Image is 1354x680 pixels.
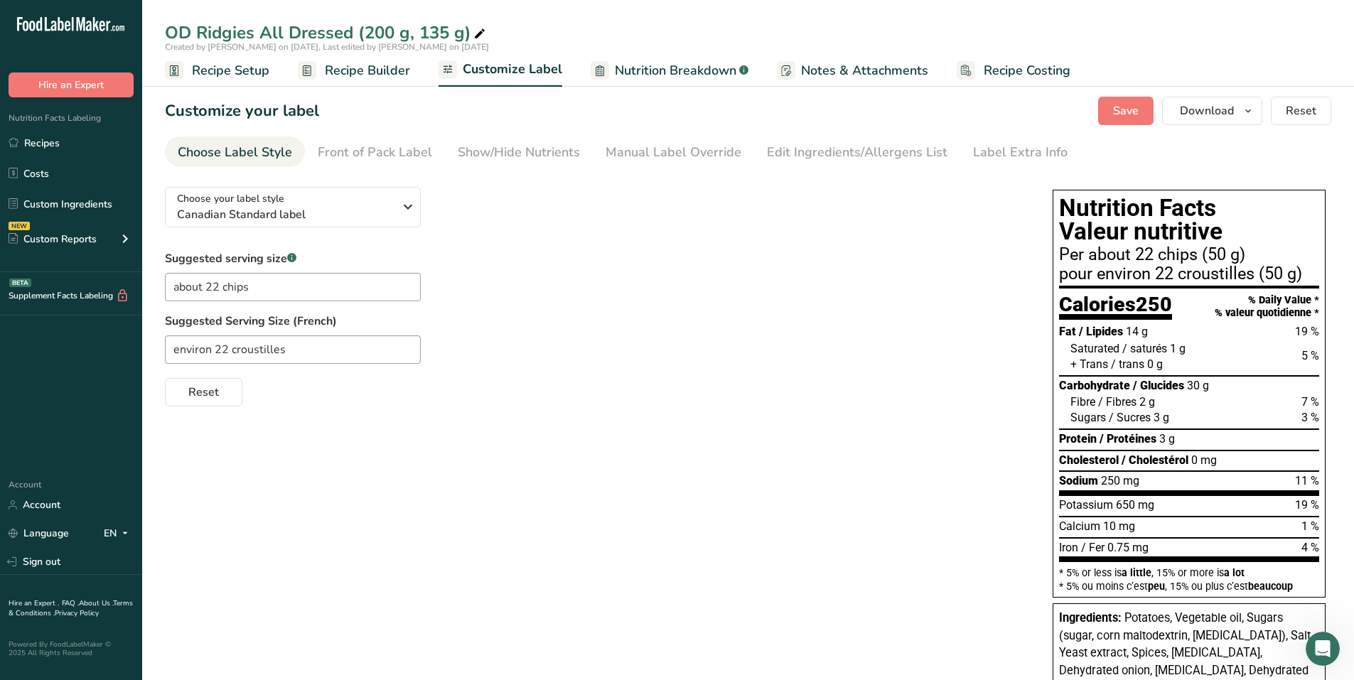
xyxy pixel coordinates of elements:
[192,61,269,80] span: Recipe Setup
[1070,395,1095,409] span: Fibre
[1295,325,1319,338] span: 19 %
[165,187,421,227] button: Choose your label style Canadian Standard label
[1059,474,1098,487] span: Sodium
[79,598,113,608] a: About Us .
[1059,294,1172,320] div: Calories
[1180,102,1234,119] span: Download
[165,20,488,45] div: OD Ridgies All Dressed (200 g, 135 g)
[1295,474,1319,487] span: 11 %
[1059,379,1130,392] span: Carbohydrate
[318,143,432,162] div: Front of Pack Label
[1101,474,1139,487] span: 250 mg
[1116,498,1154,512] span: 650 mg
[1100,432,1156,446] span: / Protéines
[1059,581,1319,591] div: * 5% ou moins c’est , 15% ou plus c’est
[1059,611,1122,625] span: Ingredients:
[1059,562,1319,591] section: * 5% or less is , 15% or more is
[1122,342,1167,355] span: / saturés
[1059,266,1319,283] div: pour environ 22 croustilles (50 g)
[1103,519,1135,533] span: 10 mg
[9,72,134,97] button: Hire an Expert
[298,55,410,87] a: Recipe Builder
[957,55,1070,87] a: Recipe Costing
[1111,357,1144,371] span: / trans
[1301,349,1319,362] span: 5 %
[1107,541,1149,554] span: 0.75 mg
[1139,395,1155,409] span: 2 g
[1191,453,1217,467] span: 0 mg
[1187,379,1209,392] span: 30 g
[1059,498,1113,512] span: Potassium
[178,143,292,162] div: Choose Label Style
[165,55,269,87] a: Recipe Setup
[1059,453,1119,467] span: Cholesterol
[62,598,79,608] a: FAQ .
[1148,581,1165,592] span: peu
[1059,519,1100,533] span: Calcium
[1079,325,1123,338] span: / Lipides
[1147,357,1163,371] span: 0 g
[801,61,928,80] span: Notes & Attachments
[1109,411,1151,424] span: / Sucres
[439,53,562,87] a: Customize Label
[1133,379,1184,392] span: / Glucides
[1301,395,1319,409] span: 7 %
[177,206,394,223] span: Canadian Standard label
[1215,294,1319,319] div: % Daily Value * % valeur quotidienne *
[1070,357,1108,371] span: + Trans
[1301,519,1319,533] span: 1 %
[1306,632,1340,666] iframe: Intercom live chat
[973,143,1068,162] div: Label Extra Info
[1059,541,1078,554] span: Iron
[177,191,284,206] span: Choose your label style
[1059,432,1097,446] span: Protein
[591,55,748,87] a: Nutrition Breakdown
[615,61,736,80] span: Nutrition Breakdown
[1154,411,1169,424] span: 3 g
[1070,411,1106,424] span: Sugars
[104,525,134,542] div: EN
[1126,325,1148,338] span: 14 g
[1295,498,1319,512] span: 19 %
[1059,247,1319,264] div: Per about 22 chips (50 g)
[1081,541,1105,554] span: / Fer
[1301,411,1319,424] span: 3 %
[165,250,421,267] label: Suggested serving size
[9,222,30,230] div: NEW
[165,378,242,406] button: Reset
[9,521,69,546] a: Language
[9,598,59,608] a: Hire an Expert .
[1098,395,1137,409] span: / Fibres
[1286,102,1316,119] span: Reset
[9,640,134,657] div: Powered By FoodLabelMaker © 2025 All Rights Reserved
[9,598,133,618] a: Terms & Conditions .
[1248,581,1293,592] span: beaucoup
[1224,567,1245,578] span: a lot
[458,143,580,162] div: Show/Hide Nutrients
[165,41,489,53] span: Created by [PERSON_NAME] on [DATE], Last edited by [PERSON_NAME] on [DATE]
[1113,102,1139,119] span: Save
[1059,196,1319,244] h1: Nutrition Facts Valeur nutritive
[165,99,319,123] h1: Customize your label
[984,61,1070,80] span: Recipe Costing
[463,60,562,79] span: Customize Label
[777,55,928,87] a: Notes & Attachments
[9,279,31,287] div: BETA
[1271,97,1331,125] button: Reset
[325,61,410,80] span: Recipe Builder
[165,313,1024,330] label: Suggested Serving Size (French)
[1162,97,1262,125] button: Download
[9,232,97,247] div: Custom Reports
[188,384,219,401] span: Reset
[1122,453,1188,467] span: / Cholestérol
[1122,567,1151,578] span: a little
[1098,97,1154,125] button: Save
[1070,342,1119,355] span: Saturated
[1301,541,1319,554] span: 4 %
[55,608,99,618] a: Privacy Policy
[1136,292,1172,316] span: 250
[1059,325,1076,338] span: Fat
[767,143,947,162] div: Edit Ingredients/Allergens List
[606,143,741,162] div: Manual Label Override
[1159,432,1175,446] span: 3 g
